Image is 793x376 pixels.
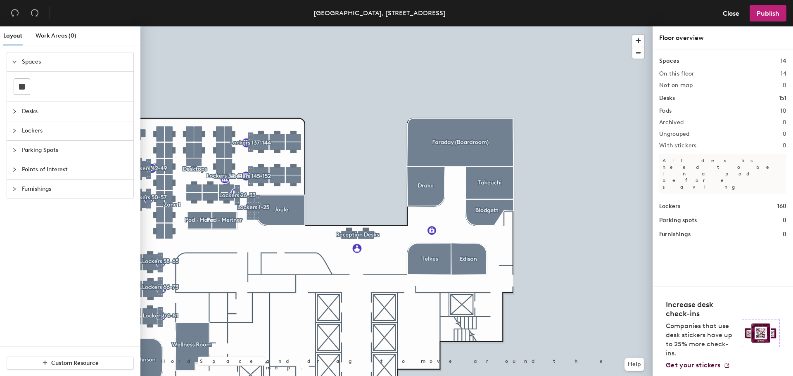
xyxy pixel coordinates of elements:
[757,9,779,17] span: Publish
[779,94,786,103] h1: 151
[22,160,128,179] span: Points of Interest
[666,300,737,318] h4: Increase desk check-ins
[659,119,684,126] h2: Archived
[12,148,17,153] span: collapsed
[26,5,43,21] button: Redo (⌘ + ⇧ + Z)
[659,216,697,225] h1: Parking spots
[783,131,786,137] h2: 0
[12,109,17,114] span: collapsed
[659,230,691,239] h1: Furnishings
[7,5,23,21] button: Undo (⌘ + Z)
[22,180,128,199] span: Furnishings
[781,71,786,77] h2: 14
[659,33,786,43] div: Floor overview
[659,202,680,211] h1: Lockers
[659,94,675,103] h1: Desks
[12,59,17,64] span: expanded
[783,142,786,149] h2: 0
[742,319,780,347] img: Sticker logo
[659,142,697,149] h2: With stickers
[783,119,786,126] h2: 0
[22,141,128,160] span: Parking Spots
[783,216,786,225] h1: 0
[750,5,786,21] button: Publish
[666,322,737,358] p: Companies that use desk stickers have up to 25% more check-ins.
[7,357,134,370] button: Custom Resource
[659,71,694,77] h2: On this floor
[22,52,128,71] span: Spaces
[780,108,786,114] h2: 10
[22,102,128,121] span: Desks
[11,9,19,17] span: undo
[12,167,17,172] span: collapsed
[36,32,76,39] span: Work Areas (0)
[51,359,99,367] span: Custom Resource
[783,82,786,89] h2: 0
[666,361,720,369] span: Get your stickers
[12,128,17,133] span: collapsed
[777,202,786,211] h1: 160
[12,187,17,192] span: collapsed
[3,32,22,39] span: Layout
[666,361,730,369] a: Get your stickers
[659,131,690,137] h2: Ungrouped
[659,82,693,89] h2: Not on map
[659,108,672,114] h2: Pods
[659,154,786,194] p: All desks need to be in a pod before saving
[783,230,786,239] h1: 0
[313,8,446,18] div: [GEOGRAPHIC_DATA], [STREET_ADDRESS]
[781,57,786,66] h1: 14
[716,5,746,21] button: Close
[624,358,644,371] button: Help
[659,57,679,66] h1: Spaces
[22,121,128,140] span: Lockers
[723,9,739,17] span: Close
